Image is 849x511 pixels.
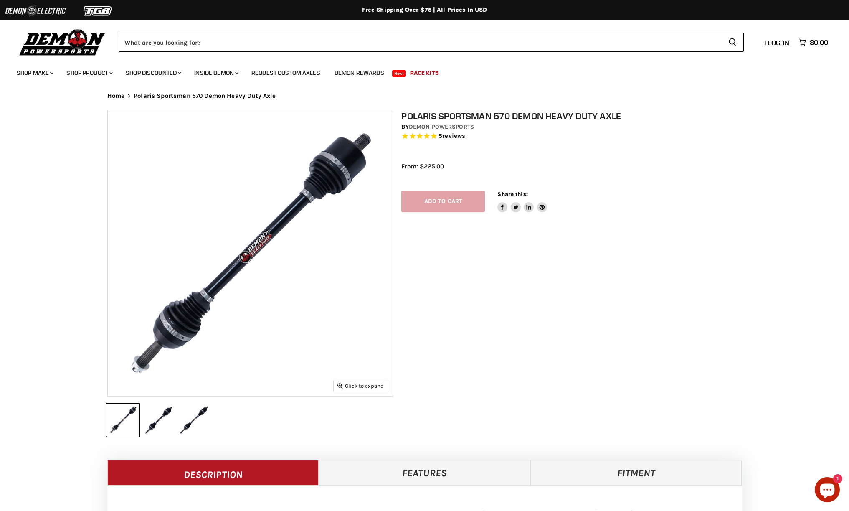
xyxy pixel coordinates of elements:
[119,33,744,52] form: Product
[442,132,465,140] span: reviews
[91,6,759,14] div: Free Shipping Over $75 | All Prices In USD
[810,38,828,46] span: $0.00
[722,33,744,52] button: Search
[107,460,319,485] a: Description
[10,64,58,81] a: Shop Make
[794,36,832,48] a: $0.00
[334,380,388,392] button: Click to expand
[337,383,384,389] span: Click to expand
[67,3,129,19] img: TGB Logo 2
[409,123,474,130] a: Demon Powersports
[106,404,139,437] button: IMAGE thumbnail
[177,404,210,437] button: IMAGE thumbnail
[91,92,759,99] nav: Breadcrumbs
[10,61,826,81] ul: Main menu
[392,70,406,77] span: New!
[319,460,530,485] a: Features
[245,64,327,81] a: Request Custom Axles
[530,460,742,485] a: Fitment
[4,3,67,19] img: Demon Electric Logo 2
[119,33,722,52] input: Search
[107,92,125,99] a: Home
[108,111,393,396] img: IMAGE
[188,64,243,81] a: Inside Demon
[497,191,547,213] aside: Share this:
[438,132,465,140] span: 5 reviews
[142,404,175,437] button: IMAGE thumbnail
[401,163,444,170] span: From: $225.00
[60,64,118,81] a: Shop Product
[401,111,750,121] h1: Polaris Sportsman 570 Demon Heavy Duty Axle
[328,64,390,81] a: Demon Rewards
[768,38,789,47] span: Log in
[404,64,445,81] a: Race Kits
[760,39,794,46] a: Log in
[119,64,186,81] a: Shop Discounted
[17,27,108,57] img: Demon Powersports
[401,122,750,132] div: by
[401,132,750,141] span: Rated 5.0 out of 5 stars 5 reviews
[497,191,527,197] span: Share this:
[134,92,276,99] span: Polaris Sportsman 570 Demon Heavy Duty Axle
[812,477,842,504] inbox-online-store-chat: Shopify online store chat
